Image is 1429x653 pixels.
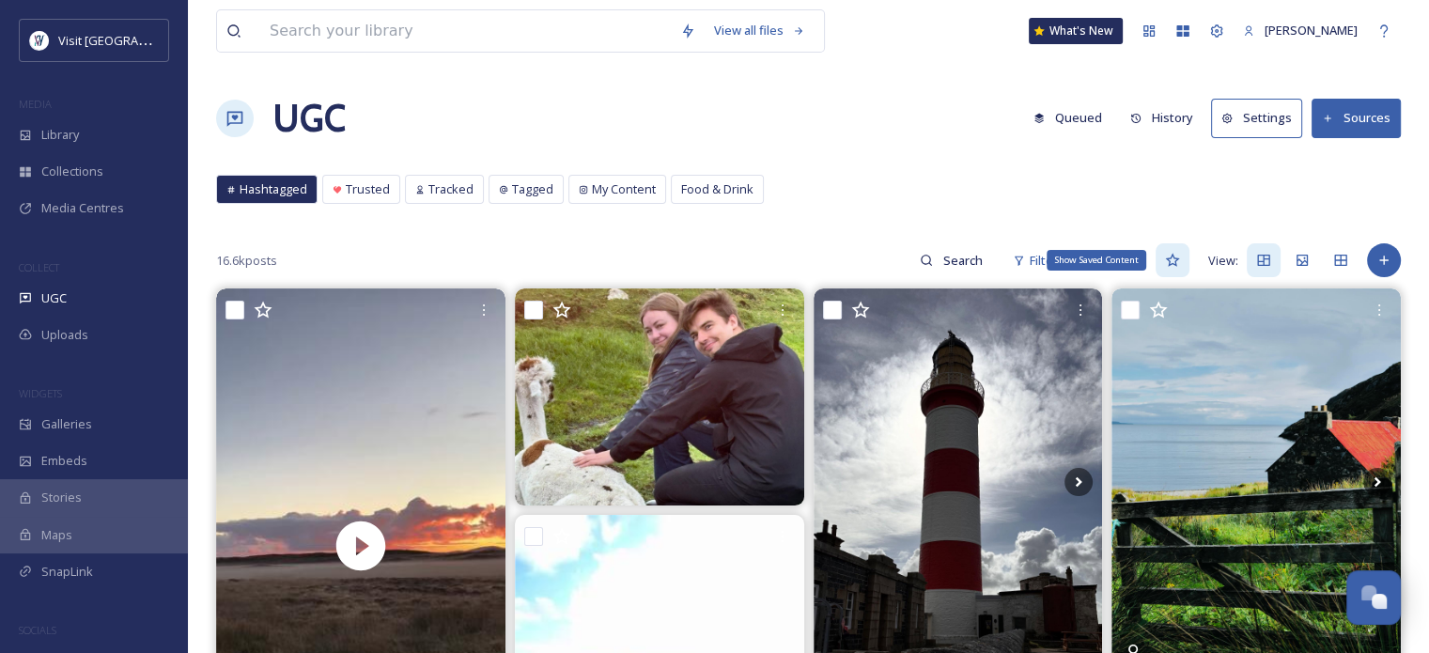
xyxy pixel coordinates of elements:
[1030,252,1064,270] span: Filters
[428,180,474,198] span: Tracked
[346,180,390,198] span: Trusted
[41,126,79,144] span: Library
[1211,99,1302,137] button: Settings
[240,180,307,198] span: Hashtagged
[30,31,49,50] img: Untitled%20design%20%2897%29.png
[41,163,103,180] span: Collections
[1121,100,1203,136] button: History
[41,526,72,544] span: Maps
[1208,252,1238,270] span: View:
[592,180,656,198] span: My Content
[1024,100,1111,136] button: Queued
[681,180,753,198] span: Food & Drink
[41,489,82,506] span: Stories
[41,563,93,581] span: SnapLink
[515,288,804,505] img: Two of my favourite people and spot the Alpaca. #favouritepeople❤️ #alpaca #familytime #outerhebr...
[41,326,88,344] span: Uploads
[1265,22,1358,39] span: [PERSON_NAME]
[58,31,204,49] span: Visit [GEOGRAPHIC_DATA]
[512,180,553,198] span: Tagged
[1346,570,1401,625] button: Open Chat
[260,10,671,52] input: Search your library
[1047,250,1146,271] div: Show Saved Content
[41,415,92,433] span: Galleries
[41,452,87,470] span: Embeds
[705,12,815,49] a: View all files
[19,97,52,111] span: MEDIA
[1312,99,1401,137] button: Sources
[216,252,277,270] span: 16.6k posts
[1234,12,1367,49] a: [PERSON_NAME]
[933,241,994,279] input: Search
[1029,18,1123,44] a: What's New
[41,289,67,307] span: UGC
[41,199,124,217] span: Media Centres
[1211,99,1312,137] a: Settings
[19,386,62,400] span: WIDGETS
[19,623,56,637] span: SOCIALS
[19,260,59,274] span: COLLECT
[1024,100,1121,136] a: Queued
[272,90,346,147] a: UGC
[1121,100,1212,136] a: History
